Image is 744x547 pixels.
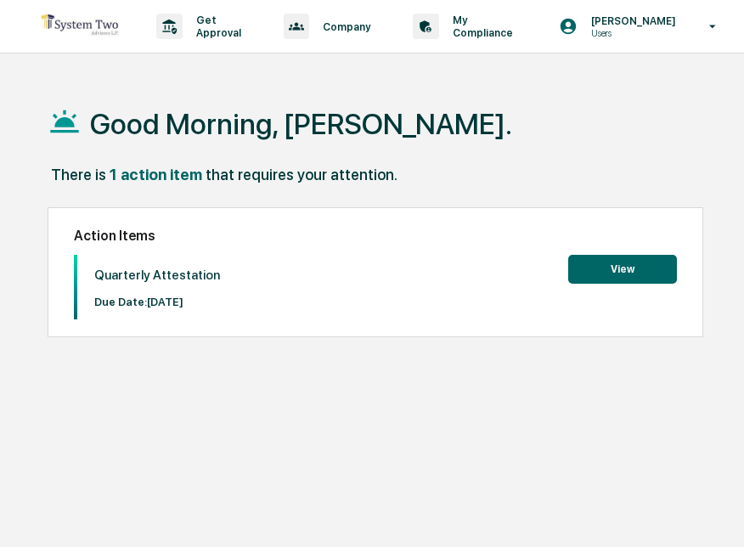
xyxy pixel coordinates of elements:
[439,14,521,39] p: My Compliance
[309,20,379,33] p: Company
[90,107,512,141] h1: Good Morning, [PERSON_NAME].
[568,255,677,284] button: View
[183,14,250,39] p: Get Approval
[94,296,220,308] p: Due Date: [DATE]
[578,14,685,27] p: [PERSON_NAME]
[74,228,677,244] h2: Action Items
[568,260,677,276] a: View
[206,166,397,183] div: that requires your attention.
[51,166,106,183] div: There is
[578,27,685,39] p: Users
[94,268,220,283] p: Quarterly Attestation
[41,14,122,40] img: logo
[110,166,202,183] div: 1 action item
